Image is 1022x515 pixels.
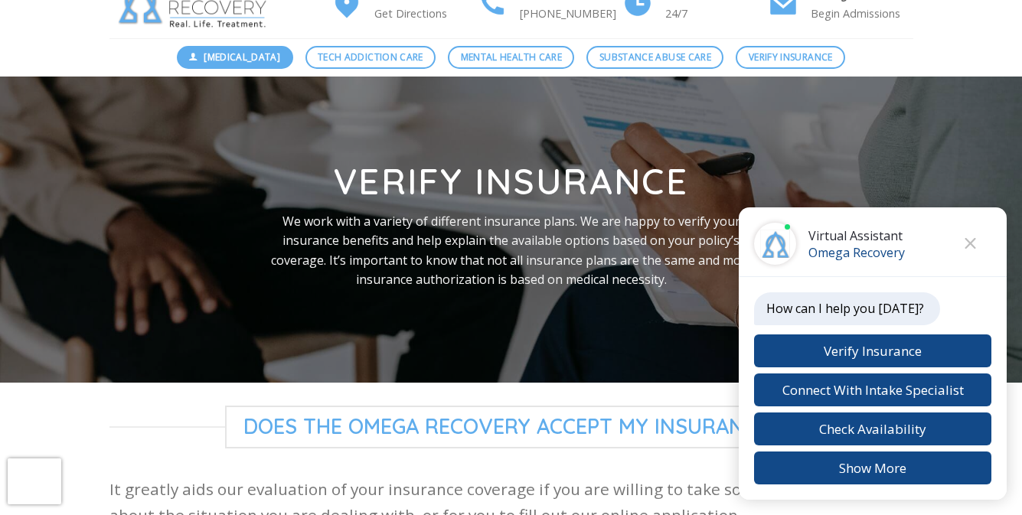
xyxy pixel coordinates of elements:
span: Mental Health Care [461,50,562,64]
span: Does The Omega Recovery Accept My Insurance? [225,406,798,448]
span: Tech Addiction Care [318,50,423,64]
a: Mental Health Care [448,46,574,69]
p: We work with a variety of different insurance plans. We are happy to verify your insurance benefi... [263,212,759,290]
a: Verify Insurance [736,46,845,69]
span: Substance Abuse Care [599,50,711,64]
span: [MEDICAL_DATA] [204,50,280,64]
span: Verify Insurance [749,50,833,64]
a: [MEDICAL_DATA] [177,46,293,69]
a: Substance Abuse Care [586,46,723,69]
p: [PHONE_NUMBER] [520,5,622,22]
a: Tech Addiction Care [305,46,436,69]
strong: Verify Insurance [334,159,688,204]
p: Get Directions [374,5,477,22]
p: Begin Admissions [811,5,913,22]
p: 24/7 [665,5,768,22]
